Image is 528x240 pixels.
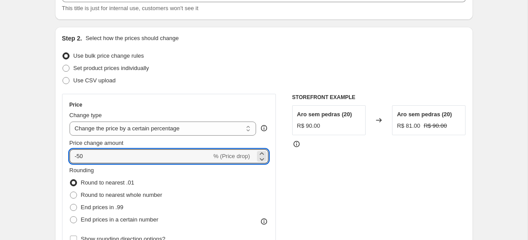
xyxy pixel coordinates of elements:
[81,179,134,186] span: Round to nearest .01
[81,216,158,223] span: End prices in a certain number
[62,34,82,43] h2: Step 2.
[70,112,102,118] span: Change type
[62,5,198,11] span: This title is just for internal use, customers won't see it
[70,140,124,146] span: Price change amount
[424,122,447,130] strike: R$ 90.00
[297,122,320,130] div: R$ 90.00
[70,167,94,174] span: Rounding
[297,111,352,118] span: Aro sem pedras (20)
[81,192,162,198] span: Round to nearest whole number
[73,52,144,59] span: Use bulk price change rules
[292,94,466,101] h6: STOREFRONT EXAMPLE
[85,34,179,43] p: Select how the prices should change
[70,101,82,108] h3: Price
[397,111,452,118] span: Aro sem pedras (20)
[397,122,420,130] div: R$ 81.00
[70,149,212,163] input: -15
[81,204,124,210] span: End prices in .99
[73,77,116,84] span: Use CSV upload
[73,65,149,71] span: Set product prices individually
[213,153,250,159] span: % (Price drop)
[260,124,268,133] div: help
